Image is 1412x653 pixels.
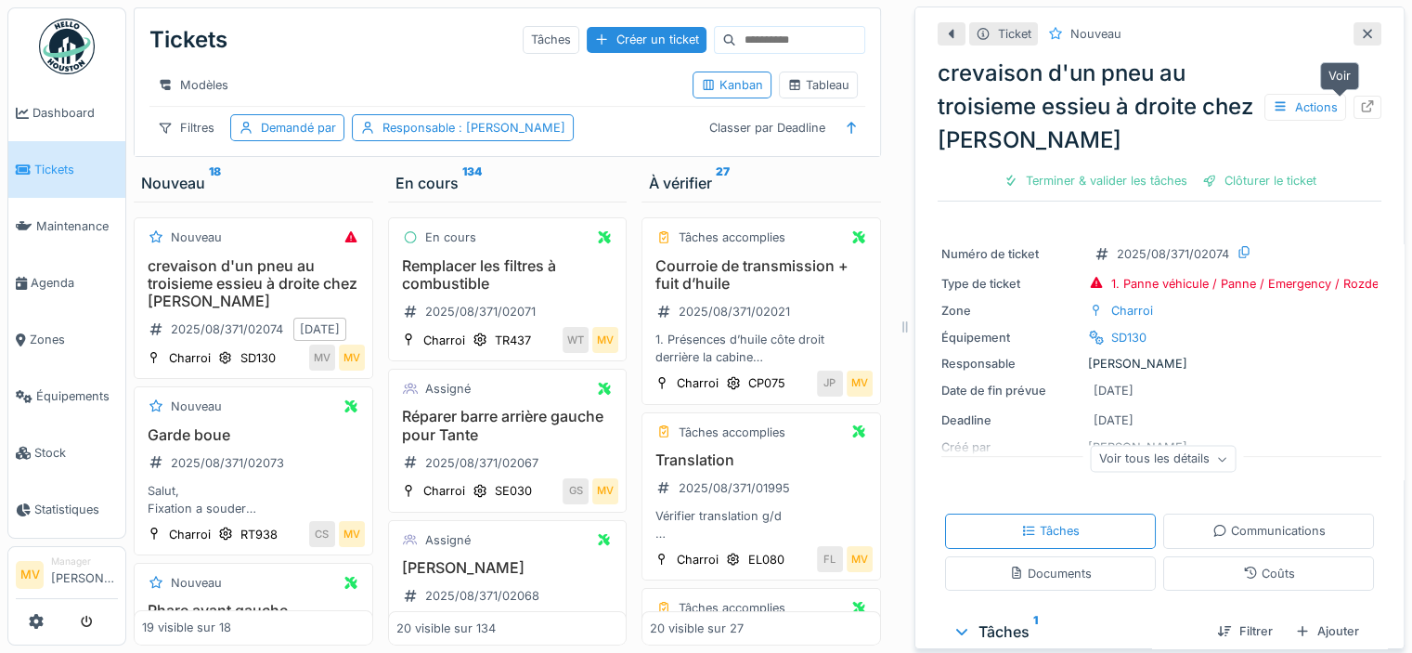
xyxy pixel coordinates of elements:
div: Actions [1264,94,1346,121]
div: Tâches [952,620,1202,643]
div: CP075 [748,374,785,392]
div: [PERSON_NAME] [941,355,1378,372]
div: Terminer & valider les tâches [996,168,1195,193]
div: Communications [1212,522,1326,540]
span: Dashboard [32,104,118,122]
div: Clôturer le ticket [1195,168,1324,193]
div: 20 visible sur 27 [650,620,744,637]
div: WT [563,327,589,353]
div: Filtrer [1210,619,1280,644]
div: Demandé par [261,119,336,137]
h3: Remplacer les filtres à combustible [396,257,619,293]
a: Zones [8,311,125,368]
div: MV [592,478,618,504]
span: Zones [30,331,118,348]
div: 2025/08/371/02021 [679,303,790,320]
div: Nouveau [171,574,222,592]
div: [DATE] [300,320,340,338]
span: : [PERSON_NAME] [455,121,565,135]
a: Stock [8,424,125,481]
span: Tickets [34,161,118,178]
div: 2025/08/371/02074 [1117,245,1229,263]
div: Créer un ticket [587,27,706,52]
div: Nouveau [171,229,222,246]
div: Classer par Deadline [701,114,834,141]
a: Dashboard [8,85,125,141]
div: Tableau [787,76,849,94]
div: Type de ticket [941,275,1081,293]
div: CS [309,521,335,547]
div: 19 visible sur 18 [142,620,231,637]
div: Nouveau [1070,25,1121,43]
sup: 134 [462,172,482,194]
div: MV [847,546,873,572]
a: Agenda [8,255,125,311]
div: Deadline [941,411,1081,429]
div: Ticket [998,25,1031,43]
div: Voir [1320,62,1359,89]
div: crevaison d'un pneu au troisieme essieu à droite chez [PERSON_NAME] [938,57,1381,157]
h3: Courroie de transmission + fuit d’huile [650,257,873,293]
h3: Translation [650,451,873,469]
a: Équipements [8,368,125,424]
div: 2025/08/371/01995 [679,479,790,497]
h3: Garde boue [142,426,365,444]
div: Filtres [149,114,223,141]
span: Statistiques [34,501,118,518]
div: Charroi [677,551,719,568]
div: Tâches accomplies [679,424,785,441]
div: [DATE] [1094,382,1133,399]
div: Nouveau [141,172,366,194]
div: Zone [941,302,1081,320]
li: [PERSON_NAME] [51,555,118,594]
div: À vérifier [649,172,874,194]
div: Modèles [149,72,237,98]
div: Manager [51,555,118,568]
div: [DATE] [1094,411,1133,429]
div: Équipement [941,329,1081,346]
div: Vérifier translation g/d Niveau huile Par moment le frein reste dessus [650,507,873,542]
div: FL [817,546,843,572]
div: Tâches [1021,522,1080,540]
div: SD130 [240,349,276,367]
div: Charroi [169,526,211,543]
h3: Phare avant gauche [142,602,365,620]
div: Numéro de ticket [941,245,1081,263]
div: Voir tous les détails [1091,446,1237,473]
div: SD130 [1111,329,1146,346]
div: 20 visible sur 134 [396,620,496,637]
div: 2025/08/371/02073 [171,454,284,472]
span: Équipements [36,387,118,405]
div: Responsable [941,355,1081,372]
div: 2025/08/371/02068 [425,587,539,605]
a: MV Manager[PERSON_NAME] [16,555,118,599]
div: Kanban [701,76,763,94]
sup: 27 [716,172,730,194]
div: 2025/08/371/02074 [171,320,283,338]
li: MV [16,561,44,589]
div: Documents [1009,565,1092,582]
div: GS [563,478,589,504]
div: Assigné [425,380,471,398]
div: TR437 [495,332,531,349]
div: En cours [425,229,476,246]
span: Agenda [31,274,118,292]
div: 1. Présences d’huile côte droit derrière la cabine 2. La courroie de transmission patine et fait ... [650,331,873,366]
div: MV [339,521,365,547]
div: Charroi [169,349,211,367]
div: MV [847,371,873,397]
div: MV [592,327,618,353]
sup: 18 [209,172,221,194]
div: Tickets [149,16,227,64]
a: Maintenance [8,198,125,255]
h3: crevaison d'un pneu au troisieme essieu à droite chez [PERSON_NAME] [142,257,365,311]
div: En cours [395,172,620,194]
span: Stock [34,444,118,462]
h3: [PERSON_NAME] [396,559,619,577]
div: Charroi [423,482,465,500]
div: Charroi [423,332,465,349]
div: Tâches [523,26,579,53]
h3: Réparer barre arrière gauche pour Tante [396,408,619,443]
div: Tâches accomplies [679,599,785,617]
div: EL080 [748,551,784,568]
